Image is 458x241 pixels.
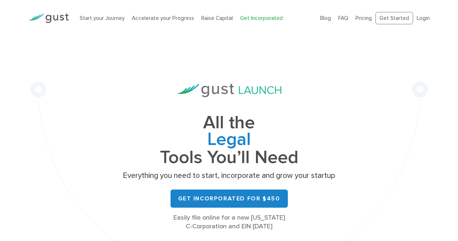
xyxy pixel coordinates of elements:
a: Start your Journey [80,15,125,21]
a: Pricing [356,15,372,21]
a: Get Started [375,12,413,25]
a: Accelerate your Progress [132,15,194,21]
a: Login [417,15,430,21]
span: Legal [121,131,338,149]
a: Blog [320,15,331,21]
a: Get Incorporated for $450 [171,190,288,208]
img: Gust Launch Logo [177,84,281,97]
div: Easily file online for a new [US_STATE] C-Corporation and EIN [DATE] [121,213,338,231]
a: Get Incorporated [240,15,283,21]
h1: All the Tools You’ll Need [121,115,338,166]
p: Everything you need to start, incorporate and grow your startup [121,171,338,181]
a: Raise Capital [201,15,233,21]
img: Gust Logo [28,13,69,23]
a: FAQ [338,15,348,21]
